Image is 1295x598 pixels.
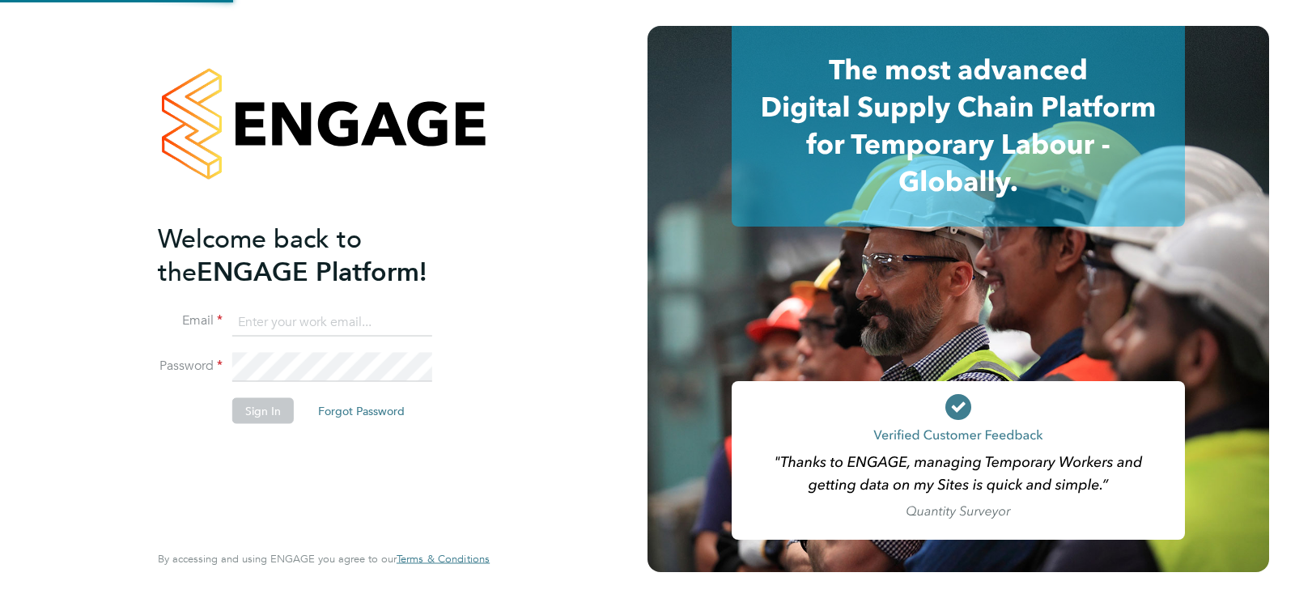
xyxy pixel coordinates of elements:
button: Forgot Password [305,398,418,424]
span: Welcome back to the [158,223,362,287]
button: Sign In [232,398,294,424]
label: Email [158,312,223,329]
input: Enter your work email... [232,307,432,337]
h2: ENGAGE Platform! [158,222,473,288]
a: Terms & Conditions [397,553,490,566]
span: Terms & Conditions [397,552,490,566]
span: By accessing and using ENGAGE you agree to our [158,552,490,566]
label: Password [158,358,223,375]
